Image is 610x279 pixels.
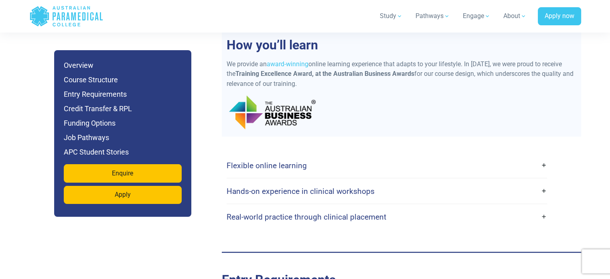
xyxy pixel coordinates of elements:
a: award-winning [267,60,308,68]
strong: Training Excellence Award, at the Australian Business Awards [235,70,414,77]
a: Hands-on experience in clinical workshops [227,181,547,200]
a: Australian Paramedical College [29,3,103,29]
p: We provide an online learning experience that adapts to your lifestyle. In [DATE], we were proud ... [227,59,576,88]
a: Pathways [411,5,455,27]
a: Apply now [538,7,581,26]
a: Engage [458,5,495,27]
a: Real-world practice through clinical placement [227,207,547,226]
h4: Real-world practice through clinical placement [227,212,386,221]
h2: How you’ll learn [222,37,581,53]
a: Study [375,5,407,27]
a: Flexible online learning [227,156,547,175]
h4: Hands-on experience in clinical workshops [227,186,375,196]
h4: Flexible online learning [227,161,307,170]
a: About [499,5,531,27]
